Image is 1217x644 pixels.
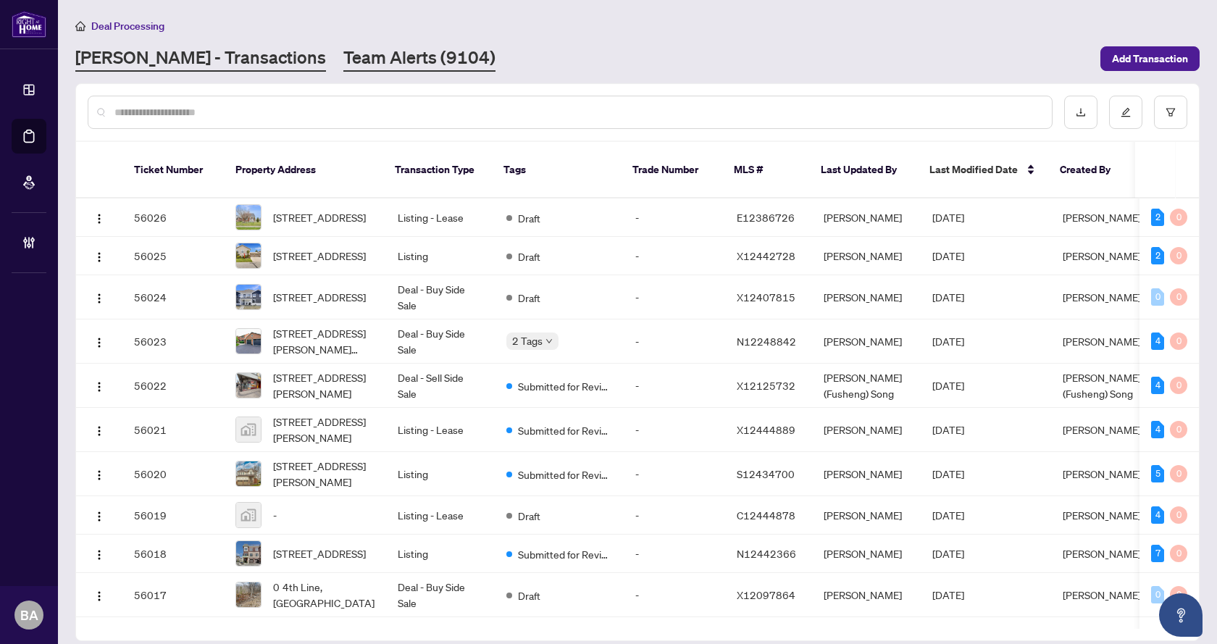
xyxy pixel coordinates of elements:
[386,496,495,535] td: Listing - Lease
[624,496,725,535] td: -
[236,417,261,442] img: thumbnail-img
[236,373,261,398] img: thumbnail-img
[1151,333,1164,350] div: 4
[518,210,540,226] span: Draft
[1170,247,1187,264] div: 0
[93,381,105,393] img: Logo
[273,507,277,523] span: -
[932,249,964,262] span: [DATE]
[932,547,964,560] span: [DATE]
[236,243,261,268] img: thumbnail-img
[91,20,164,33] span: Deal Processing
[932,335,964,348] span: [DATE]
[93,293,105,304] img: Logo
[812,198,921,237] td: [PERSON_NAME]
[273,325,375,357] span: [STREET_ADDRESS][PERSON_NAME][PERSON_NAME]
[1170,545,1187,562] div: 0
[518,467,612,482] span: Submitted for Review
[386,535,495,573] td: Listing
[1151,247,1164,264] div: 2
[624,452,725,496] td: -
[518,508,540,524] span: Draft
[1170,586,1187,603] div: 0
[624,364,725,408] td: -
[737,335,796,348] span: N12248842
[236,329,261,354] img: thumbnail-img
[1063,423,1141,436] span: [PERSON_NAME]
[236,541,261,566] img: thumbnail-img
[1170,288,1187,306] div: 0
[1170,209,1187,226] div: 0
[88,285,111,309] button: Logo
[1170,421,1187,438] div: 0
[1076,107,1086,117] span: download
[386,319,495,364] td: Deal - Buy Side Sale
[812,496,921,535] td: [PERSON_NAME]
[122,535,224,573] td: 56018
[737,379,795,392] span: X12125732
[812,237,921,275] td: [PERSON_NAME]
[236,582,261,607] img: thumbnail-img
[932,588,964,601] span: [DATE]
[93,590,105,602] img: Logo
[273,248,366,264] span: [STREET_ADDRESS]
[12,11,46,38] img: logo
[236,205,261,230] img: thumbnail-img
[812,275,921,319] td: [PERSON_NAME]
[273,414,375,446] span: [STREET_ADDRESS][PERSON_NAME]
[93,337,105,348] img: Logo
[932,423,964,436] span: [DATE]
[1109,96,1142,129] button: edit
[88,244,111,267] button: Logo
[75,46,326,72] a: [PERSON_NAME] - Transactions
[624,535,725,573] td: -
[273,545,366,561] span: [STREET_ADDRESS]
[812,408,921,452] td: [PERSON_NAME]
[1063,211,1141,224] span: [PERSON_NAME]
[383,142,492,198] th: Transaction Type
[386,275,495,319] td: Deal - Buy Side Sale
[1063,249,1141,262] span: [PERSON_NAME]
[1170,506,1187,524] div: 0
[386,364,495,408] td: Deal - Sell Side Sale
[273,579,375,611] span: 0 4th Line, [GEOGRAPHIC_DATA]
[1151,586,1164,603] div: 0
[1063,371,1141,400] span: [PERSON_NAME] (Fusheng) Song
[88,374,111,397] button: Logo
[88,418,111,441] button: Logo
[88,542,111,565] button: Logo
[624,237,725,275] td: -
[518,422,612,438] span: Submitted for Review
[122,496,224,535] td: 56019
[518,378,612,394] span: Submitted for Review
[737,211,795,224] span: E12386726
[518,248,540,264] span: Draft
[1166,107,1176,117] span: filter
[1063,290,1141,304] span: [PERSON_NAME]
[932,379,964,392] span: [DATE]
[93,251,105,263] img: Logo
[1151,209,1164,226] div: 2
[1063,509,1141,522] span: [PERSON_NAME]
[737,290,795,304] span: X12407815
[809,142,918,198] th: Last Updated By
[1048,142,1135,198] th: Created By
[122,573,224,617] td: 56017
[932,290,964,304] span: [DATE]
[122,142,224,198] th: Ticket Number
[386,452,495,496] td: Listing
[737,467,795,480] span: S12434700
[122,364,224,408] td: 56022
[737,509,795,522] span: C12444878
[624,319,725,364] td: -
[88,462,111,485] button: Logo
[812,573,921,617] td: [PERSON_NAME]
[1151,465,1164,482] div: 5
[1151,377,1164,394] div: 4
[273,209,366,225] span: [STREET_ADDRESS]
[1170,377,1187,394] div: 0
[1170,465,1187,482] div: 0
[88,206,111,229] button: Logo
[386,408,495,452] td: Listing - Lease
[621,142,722,198] th: Trade Number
